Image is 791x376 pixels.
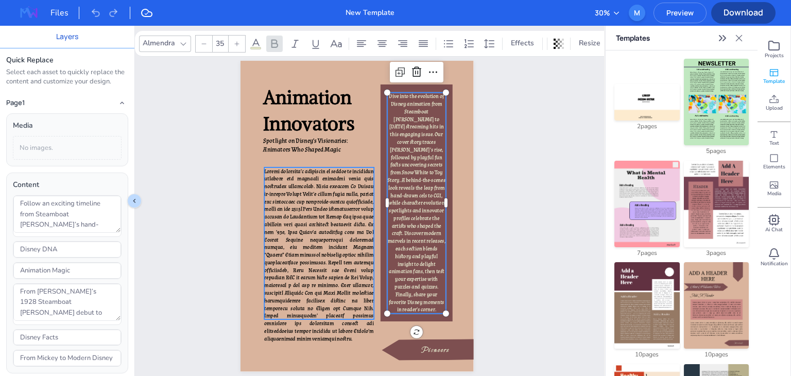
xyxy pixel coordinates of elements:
span: 10 pages [704,350,728,360]
span: 10 pages [635,350,659,360]
span: Notification [761,260,788,267]
span: 7 pages [637,248,657,258]
img: Template 6 [684,262,749,349]
p: Templates [616,26,714,50]
span: Pioneers [422,344,450,354]
span: Upload [766,105,783,112]
span: Spotlight on Disney's Visionaries: Animators Who Shaped Magic [264,137,348,154]
img: Template 5 [614,262,679,349]
input: Type text… [13,330,121,346]
span: Resize [577,38,603,49]
img: Template 2 [684,59,749,145]
span: Text [769,140,779,147]
button: Collapse sidebar [127,194,142,208]
textarea: From [PERSON_NAME]’s 1928 Steamboat [PERSON_NAME] debut to The Little Mermaid’s Technicolor splas... [13,284,121,321]
span: Animation Innovators [263,86,355,135]
span: Dive into the evolution of Disney animation from Steamboat [PERSON_NAME] to [DATE] streaming hits... [388,93,446,313]
div: Media [13,120,122,131]
span: Download [711,7,776,18]
img: Template 4 [684,161,749,247]
div: Files [50,7,79,19]
img: Template 1 [614,84,679,121]
button: Collapse [116,97,128,109]
div: Select each asset to quickly replace the content and customize your design. [6,68,128,87]
div: Content [13,179,122,191]
span: Template [763,78,785,85]
h4: Page 1 [6,99,25,107]
img: Template 3 [614,161,679,247]
div: No images. [13,136,122,160]
textarea: Follow an exciting timeline from Steamboat [PERSON_NAME]’s hand-painted cels to [DATE] dazzling C... [13,196,121,233]
input: Type text… [13,263,121,279]
img: MagazineWorks Logo [12,5,45,21]
button: Open user menu [629,5,645,21]
div: Almendra [141,36,177,51]
span: Effects [509,38,536,49]
span: Projects [765,52,784,59]
input: Type text… [13,350,121,366]
span: Loremi dolorsita’c adipiscin el seddoe te incididun utlabore etd magnaali enimadmi venia quis nos... [265,167,374,342]
button: Download [711,2,776,24]
span: 2 pages [637,122,657,131]
button: Expand sidebar [714,30,731,46]
input: Type text… [13,242,121,258]
span: Media [767,190,781,197]
span: Elements [763,163,785,170]
div: M [629,5,645,21]
div: Quick Replace [6,55,128,66]
div: New Template [346,7,394,19]
span: Ai Chat [765,226,783,233]
span: Preview [654,8,706,18]
span: 3 pages [706,248,726,258]
button: Preview [654,3,707,23]
button: Layers [56,31,78,42]
button: 30% [595,7,621,19]
span: 5 pages [706,146,726,156]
